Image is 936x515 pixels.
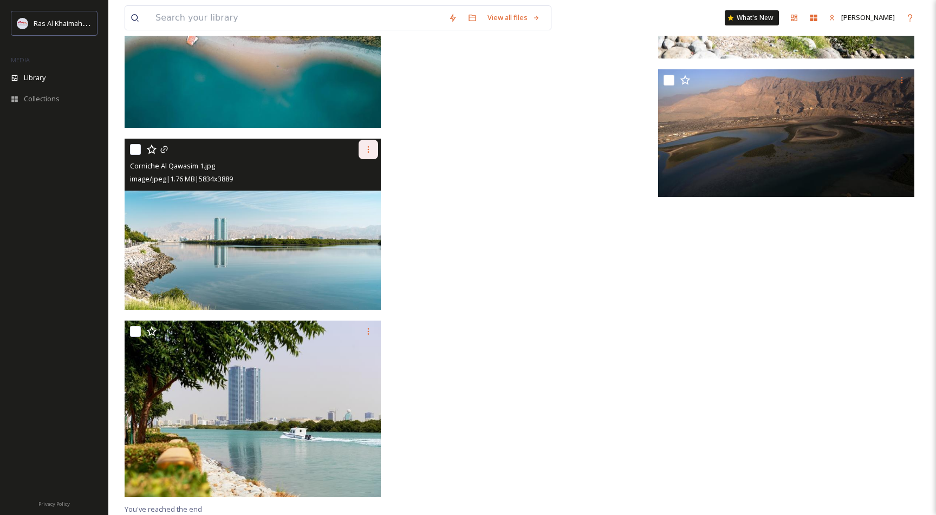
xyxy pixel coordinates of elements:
[482,7,545,28] a: View all files
[17,18,28,29] img: Logo_RAKTDA_RGB-01.png
[130,174,233,184] span: image/jpeg | 1.76 MB | 5834 x 3889
[38,500,70,507] span: Privacy Policy
[150,6,443,30] input: Search your library
[841,12,895,22] span: [PERSON_NAME]
[125,504,202,514] span: You've reached the end
[658,69,914,198] img: Al ghaililah mangroves.jpg
[24,94,60,104] span: Collections
[24,73,45,83] span: Library
[130,161,215,171] span: Corniche Al Qawasim 1.jpg
[11,56,30,64] span: MEDIA
[125,139,381,310] img: Corniche Al Qawasim 1.jpg
[34,18,187,28] span: Ras Al Khaimah Tourism Development Authority
[823,7,900,28] a: [PERSON_NAME]
[38,497,70,510] a: Privacy Policy
[725,10,779,25] a: What's New
[125,321,381,497] img: Corniche, Mangroves and Julphar Towers.jpg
